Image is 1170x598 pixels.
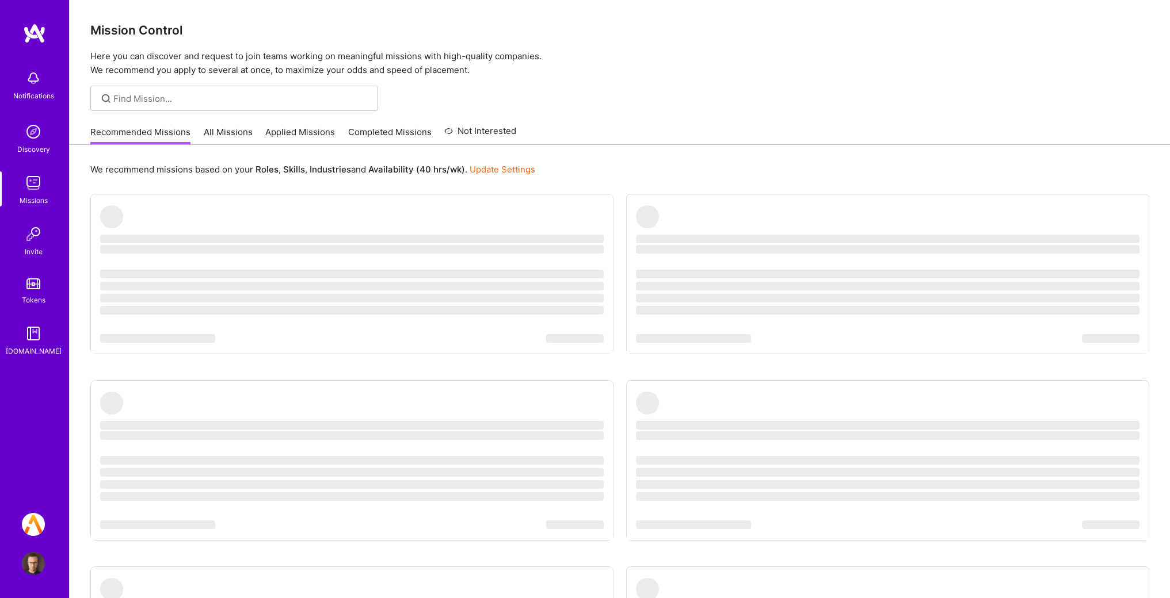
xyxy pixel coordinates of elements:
div: Notifications [13,90,54,102]
a: Not Interested [444,124,516,145]
img: bell [22,67,45,90]
p: Here you can discover and request to join teams working on meaningful missions with high-quality ... [90,49,1149,77]
i: icon SearchGrey [100,92,113,105]
h3: Mission Control [90,23,1149,37]
p: We recommend missions based on your , , and . [90,163,535,175]
img: logo [23,23,46,44]
a: All Missions [204,126,253,145]
div: Missions [20,194,48,206]
b: Industries [310,164,351,175]
img: Invite [22,223,45,246]
img: A.Team: Platform Team [22,513,45,536]
input: Find Mission... [113,93,369,105]
div: Discovery [17,143,50,155]
div: Tokens [22,294,45,306]
b: Skills [283,164,305,175]
b: Roles [256,164,279,175]
a: Completed Missions [348,126,432,145]
a: Applied Missions [265,126,335,145]
a: User Avatar [19,552,48,575]
a: Update Settings [470,164,535,175]
img: discovery [22,120,45,143]
img: teamwork [22,171,45,194]
b: Availability (40 hrs/wk) [368,164,465,175]
div: Invite [25,246,43,258]
img: guide book [22,322,45,345]
a: Recommended Missions [90,126,190,145]
img: tokens [26,278,40,289]
img: User Avatar [22,552,45,575]
a: A.Team: Platform Team [19,513,48,536]
div: [DOMAIN_NAME] [6,345,62,357]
